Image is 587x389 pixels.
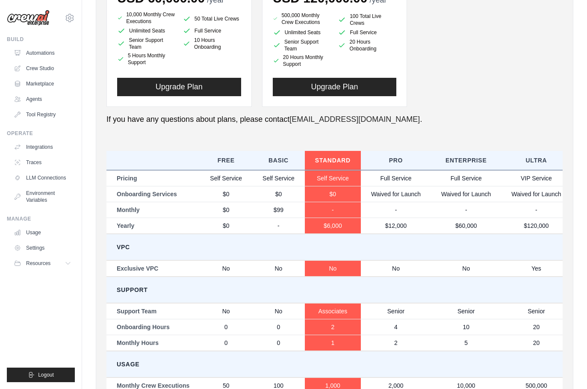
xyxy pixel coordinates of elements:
a: Settings [10,241,75,255]
a: Integrations [10,140,75,154]
td: - [305,202,361,218]
li: Full Service [183,27,241,35]
td: Associates [305,303,361,319]
td: $99 [252,202,305,218]
td: No [200,303,252,319]
td: - [361,202,431,218]
td: Onboarding Services [106,186,200,202]
button: Upgrade Plan [117,78,241,96]
td: Senior [361,303,431,319]
td: Support Team [106,303,200,319]
td: Senior [431,303,501,319]
td: $60,000 [431,218,501,234]
td: VPC [106,234,572,260]
li: Unlimited Seats [117,27,176,35]
button: Resources [10,256,75,270]
td: Self Service [252,170,305,186]
th: Standard [305,151,361,170]
li: 10 Hours Onboarding [183,37,241,50]
a: Environment Variables [10,186,75,207]
td: Self Service [305,170,361,186]
td: No [361,260,431,277]
td: Onboarding Hours [106,319,200,335]
td: Usage [106,351,572,377]
a: Crew Studio [10,62,75,75]
a: Usage [10,226,75,239]
td: Waived for Launch [361,186,431,202]
td: Waived for Launch [501,186,571,202]
td: $0 [200,218,252,234]
td: 0 [252,319,305,335]
td: 2 [305,319,361,335]
a: Marketplace [10,77,75,91]
td: 20 [501,335,571,351]
td: 4 [361,319,431,335]
td: Support [106,277,572,303]
td: 0 [252,335,305,351]
td: $0 [200,186,252,202]
li: 5 Hours Monthly Support [117,52,176,66]
li: 10,000 Monthly Crew Executions [117,11,176,25]
td: Yearly [106,218,200,234]
li: Full Service [338,28,396,37]
td: No [200,260,252,277]
td: Yes [501,260,571,277]
li: Unlimited Seats [273,28,331,37]
th: Ultra [501,151,571,170]
a: LLM Connections [10,171,75,185]
td: 0 [200,319,252,335]
td: 0 [200,335,252,351]
td: - [501,202,571,218]
img: Logo [7,10,50,26]
li: 500,000 Monthly Crew Executions [273,11,331,27]
td: $0 [305,186,361,202]
li: 20 Hours Onboarding [338,38,396,52]
td: $6,000 [305,218,361,234]
td: $0 [252,186,305,202]
td: Monthly [106,202,200,218]
li: 50 Total Live Crews [183,13,241,25]
a: Agents [10,92,75,106]
td: $120,000 [501,218,571,234]
span: Resources [26,260,50,267]
td: Self Service [200,170,252,186]
div: Build [7,36,75,43]
td: No [252,303,305,319]
li: Senior Support Team [117,37,176,50]
a: Tool Registry [10,108,75,121]
a: Automations [10,46,75,60]
li: Senior Support Team [273,38,331,52]
td: - [431,202,501,218]
td: Monthly Hours [106,335,200,351]
td: Waived for Launch [431,186,501,202]
td: Senior [501,303,571,319]
div: Operate [7,130,75,137]
td: No [431,260,501,277]
td: 2 [361,335,431,351]
td: Exclusive VPC [106,260,200,277]
span: Logout [38,371,54,378]
a: Traces [10,156,75,169]
td: $12,000 [361,218,431,234]
th: Free [200,151,252,170]
th: Basic [252,151,305,170]
th: Pro [361,151,431,170]
td: 5 [431,335,501,351]
p: If you have any questions about plans, please contact . [106,114,563,125]
td: No [305,260,361,277]
li: 100 Total Live Crews [338,13,396,27]
th: Enterprise [431,151,501,170]
td: - [252,218,305,234]
td: Pricing [106,170,200,186]
div: Manage [7,215,75,222]
iframe: Chat Widget [544,348,587,389]
td: 20 [501,319,571,335]
button: Upgrade Plan [273,78,397,96]
td: $0 [200,202,252,218]
div: Tiện ích trò chuyện [544,348,587,389]
li: 20 Hours Monthly Support [273,54,331,68]
td: VIP Service [501,170,571,186]
td: No [252,260,305,277]
td: 1 [305,335,361,351]
a: [EMAIL_ADDRESS][DOMAIN_NAME] [289,115,420,124]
